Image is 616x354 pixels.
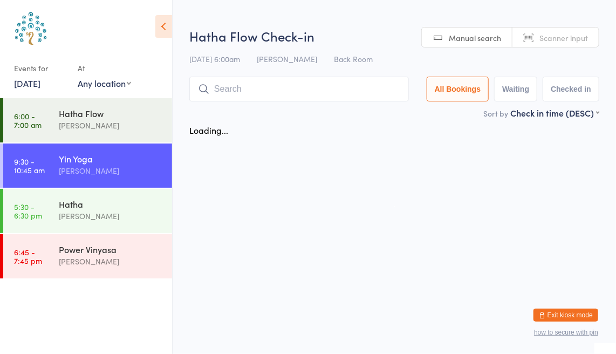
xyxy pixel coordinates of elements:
[11,8,51,49] img: Australian School of Meditation & Yoga
[189,53,240,64] span: [DATE] 6:00am
[14,202,42,220] time: 5:30 - 6:30 pm
[189,77,409,101] input: Search
[59,119,163,132] div: [PERSON_NAME]
[534,329,598,336] button: how to secure with pin
[483,108,508,119] label: Sort by
[449,32,501,43] span: Manual search
[14,59,67,77] div: Events for
[14,248,42,265] time: 6:45 - 7:45 pm
[543,77,599,101] button: Checked in
[3,234,172,278] a: 6:45 -7:45 pmPower Vinyasa[PERSON_NAME]
[59,153,163,165] div: Yin Yoga
[78,59,131,77] div: At
[14,77,40,89] a: [DATE]
[427,77,489,101] button: All Bookings
[494,77,537,101] button: Waiting
[3,144,172,188] a: 9:30 -10:45 amYin Yoga[PERSON_NAME]
[3,189,172,233] a: 5:30 -6:30 pmHatha[PERSON_NAME]
[59,255,163,268] div: [PERSON_NAME]
[510,107,599,119] div: Check in time (DESC)
[14,112,42,129] time: 6:00 - 7:00 am
[539,32,588,43] span: Scanner input
[59,210,163,222] div: [PERSON_NAME]
[189,27,599,45] h2: Hatha Flow Check-in
[59,198,163,210] div: Hatha
[3,98,172,142] a: 6:00 -7:00 amHatha Flow[PERSON_NAME]
[257,53,317,64] span: [PERSON_NAME]
[59,107,163,119] div: Hatha Flow
[334,53,373,64] span: Back Room
[189,124,228,136] div: Loading...
[533,309,598,322] button: Exit kiosk mode
[59,165,163,177] div: [PERSON_NAME]
[59,243,163,255] div: Power Vinyasa
[14,157,45,174] time: 9:30 - 10:45 am
[78,77,131,89] div: Any location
